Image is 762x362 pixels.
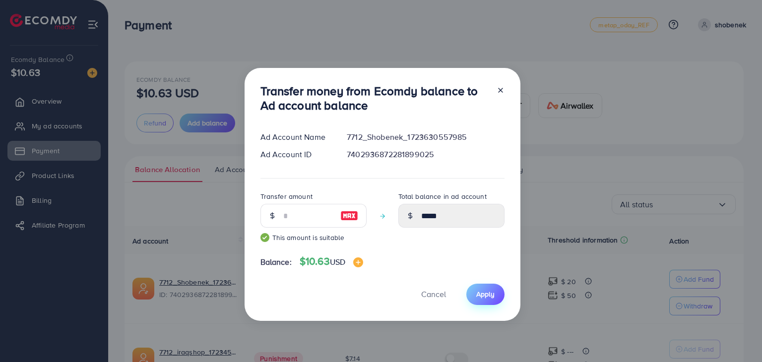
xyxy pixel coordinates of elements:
img: image [340,210,358,222]
small: This amount is suitable [260,233,367,242]
div: 7712_Shobenek_1723630557985 [339,131,512,143]
label: Transfer amount [260,191,313,201]
div: Ad Account Name [253,131,339,143]
span: Apply [476,289,495,299]
h4: $10.63 [300,255,363,268]
span: Cancel [421,289,446,300]
span: Balance: [260,256,292,268]
div: 7402936872281899025 [339,149,512,160]
div: Ad Account ID [253,149,339,160]
img: guide [260,233,269,242]
span: USD [330,256,345,267]
button: Apply [466,284,505,305]
label: Total balance in ad account [398,191,487,201]
iframe: Chat [720,317,755,355]
h3: Transfer money from Ecomdy balance to Ad account balance [260,84,489,113]
button: Cancel [409,284,458,305]
img: image [353,257,363,267]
